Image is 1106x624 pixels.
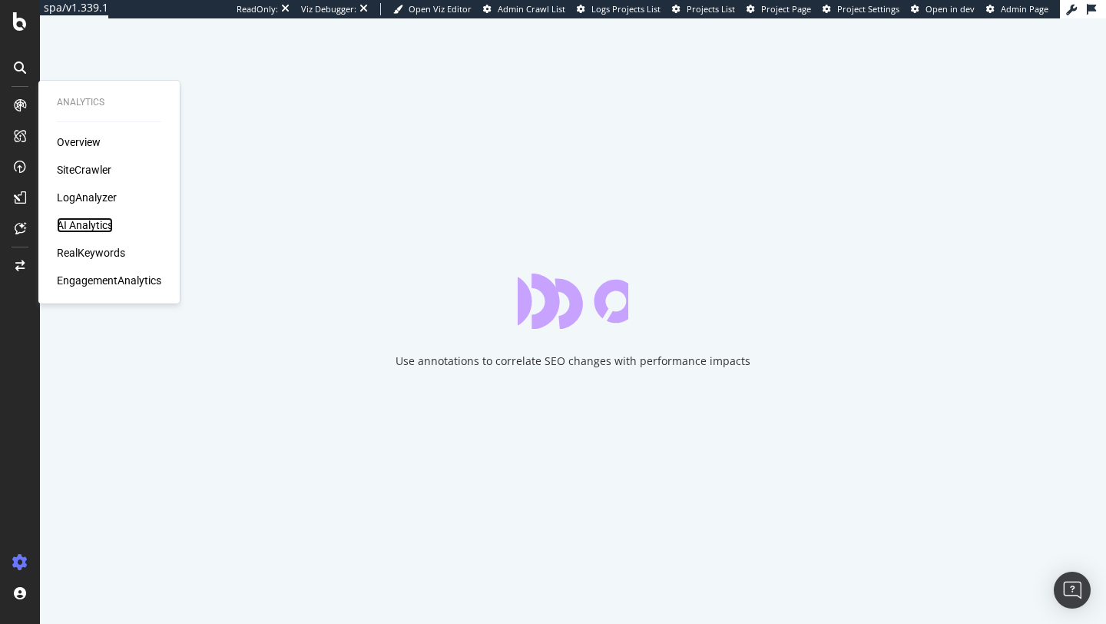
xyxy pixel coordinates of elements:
[687,3,735,15] span: Projects List
[986,3,1048,15] a: Admin Page
[837,3,899,15] span: Project Settings
[577,3,661,15] a: Logs Projects List
[57,96,161,109] div: Analytics
[396,353,750,369] div: Use annotations to correlate SEO changes with performance impacts
[57,134,101,150] a: Overview
[57,245,125,261] a: RealKeywords
[237,3,278,15] div: ReadOnly:
[57,162,111,178] a: SiteCrawler
[483,3,565,15] a: Admin Crawl List
[393,3,472,15] a: Open Viz Editor
[498,3,565,15] span: Admin Crawl List
[591,3,661,15] span: Logs Projects List
[518,274,628,329] div: animation
[1001,3,1048,15] span: Admin Page
[57,190,117,205] a: LogAnalyzer
[747,3,811,15] a: Project Page
[1054,572,1091,609] div: Open Intercom Messenger
[301,3,356,15] div: Viz Debugger:
[409,3,472,15] span: Open Viz Editor
[57,217,113,233] a: AI Analytics
[672,3,735,15] a: Projects List
[761,3,811,15] span: Project Page
[911,3,975,15] a: Open in dev
[57,273,161,288] a: EngagementAnalytics
[823,3,899,15] a: Project Settings
[926,3,975,15] span: Open in dev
